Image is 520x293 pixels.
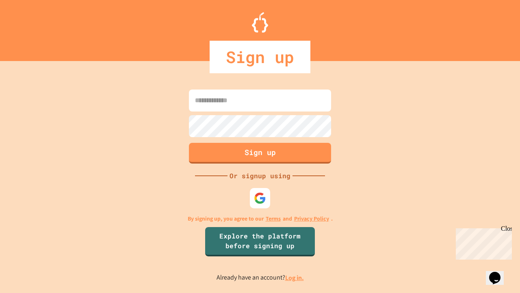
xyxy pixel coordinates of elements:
[189,143,331,164] button: Sign up
[227,171,292,181] div: Or signup using
[266,214,281,223] a: Terms
[285,273,304,282] a: Log in.
[252,12,268,33] img: Logo.svg
[217,273,304,283] p: Already have an account?
[254,192,266,204] img: google-icon.svg
[294,214,329,223] a: Privacy Policy
[210,41,310,73] div: Sign up
[188,214,333,223] p: By signing up, you agree to our and .
[3,3,56,52] div: Chat with us now!Close
[486,260,512,285] iframe: chat widget
[205,227,315,256] a: Explore the platform before signing up
[453,225,512,260] iframe: chat widget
